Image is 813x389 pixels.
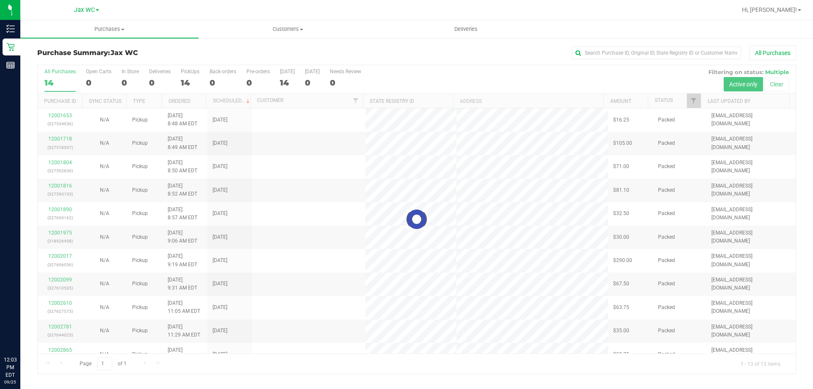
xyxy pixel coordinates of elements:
inline-svg: Inventory [6,25,15,33]
span: Jax WC [111,49,138,57]
span: Hi, [PERSON_NAME]! [742,6,797,13]
a: Deliveries [377,20,555,38]
h3: Purchase Summary: [37,49,290,57]
iframe: Resource center [8,321,34,347]
inline-svg: Reports [6,61,15,69]
a: Customers [199,20,377,38]
span: Deliveries [443,25,489,33]
span: Jax WC [74,6,95,14]
inline-svg: Retail [6,43,15,51]
p: 09/25 [4,379,17,385]
a: Purchases [20,20,199,38]
button: All Purchases [749,46,796,60]
span: Purchases [20,25,199,33]
input: Search Purchase ID, Original ID, State Registry ID or Customer Name... [572,47,741,59]
p: 12:03 PM EDT [4,356,17,379]
span: Customers [199,25,376,33]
